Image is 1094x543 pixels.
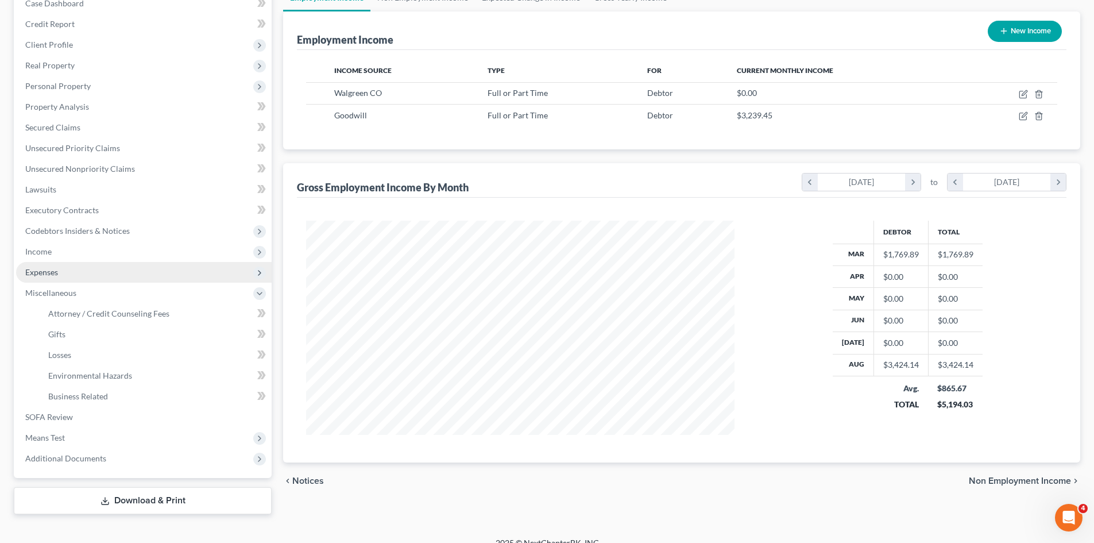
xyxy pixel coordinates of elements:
th: Jun [833,310,874,332]
button: chevron_left Notices [283,476,324,486]
button: Non Employment Income chevron_right [969,476,1080,486]
span: Type [488,66,505,75]
span: Attorney / Credit Counseling Fees [48,309,169,318]
div: $3,424.14 [883,359,919,371]
div: $0.00 [883,293,919,305]
div: $0.00 [883,337,919,349]
span: Debtor [647,110,673,120]
i: chevron_left [802,174,818,191]
a: Unsecured Priority Claims [16,138,272,159]
th: Apr [833,265,874,287]
div: $0.00 [883,315,919,326]
span: 4 [1078,504,1088,513]
i: chevron_left [283,476,292,486]
span: Losses [48,350,71,360]
div: $1,769.89 [883,249,919,260]
span: Current Monthly Income [737,66,833,75]
span: For [647,66,662,75]
th: Debtor [873,221,928,244]
a: Business Related [39,386,272,407]
span: Personal Property [25,81,91,91]
span: Expenses [25,267,58,277]
a: Download & Print [14,487,272,514]
span: Unsecured Priority Claims [25,143,120,153]
td: $3,424.14 [928,354,983,376]
span: Credit Report [25,19,75,29]
span: $0.00 [737,88,757,98]
span: Gifts [48,329,65,339]
div: $865.67 [937,383,973,394]
a: Executory Contracts [16,200,272,221]
a: Unsecured Nonpriority Claims [16,159,272,179]
span: Unsecured Nonpriority Claims [25,164,135,174]
span: Full or Part Time [488,110,548,120]
a: Secured Claims [16,117,272,138]
iframe: Intercom live chat [1055,504,1083,532]
div: [DATE] [818,174,906,191]
div: Avg. [883,383,919,394]
span: to [930,176,938,188]
span: Real Property [25,60,75,70]
span: Executory Contracts [25,205,99,215]
td: $0.00 [928,288,983,310]
a: Credit Report [16,14,272,34]
a: Environmental Hazards [39,365,272,386]
span: Lawsuits [25,184,56,194]
div: $5,194.03 [937,399,973,410]
span: Environmental Hazards [48,371,132,380]
span: Miscellaneous [25,288,76,298]
span: Full or Part Time [488,88,548,98]
th: [DATE] [833,332,874,354]
span: Income [25,247,52,256]
i: chevron_left [948,174,963,191]
div: TOTAL [883,399,919,410]
a: Attorney / Credit Counseling Fees [39,303,272,324]
span: Debtor [647,88,673,98]
a: Losses [39,345,272,365]
th: Total [928,221,983,244]
a: Property Analysis [16,97,272,117]
span: $3,239.45 [737,110,772,120]
i: chevron_right [1071,476,1080,486]
span: Codebtors Insiders & Notices [25,226,130,236]
i: chevron_right [1050,174,1066,191]
button: New Income [988,21,1062,42]
i: chevron_right [905,174,921,191]
span: Notices [292,476,324,486]
div: Gross Employment Income By Month [297,180,469,194]
span: Non Employment Income [969,476,1071,486]
div: $0.00 [883,271,919,283]
th: May [833,288,874,310]
span: Secured Claims [25,122,80,132]
div: Employment Income [297,33,393,47]
th: Aug [833,354,874,376]
td: $0.00 [928,310,983,332]
th: Mar [833,244,874,265]
a: Lawsuits [16,179,272,200]
span: Business Related [48,391,108,401]
span: Goodwill [334,110,367,120]
span: Walgreen CO [334,88,382,98]
a: Gifts [39,324,272,345]
span: Client Profile [25,40,73,49]
div: [DATE] [963,174,1051,191]
td: $0.00 [928,265,983,287]
span: Income Source [334,66,392,75]
span: SOFA Review [25,412,73,422]
a: SOFA Review [16,407,272,428]
td: $0.00 [928,332,983,354]
span: Means Test [25,433,65,442]
span: Property Analysis [25,102,89,111]
td: $1,769.89 [928,244,983,265]
span: Additional Documents [25,453,106,463]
